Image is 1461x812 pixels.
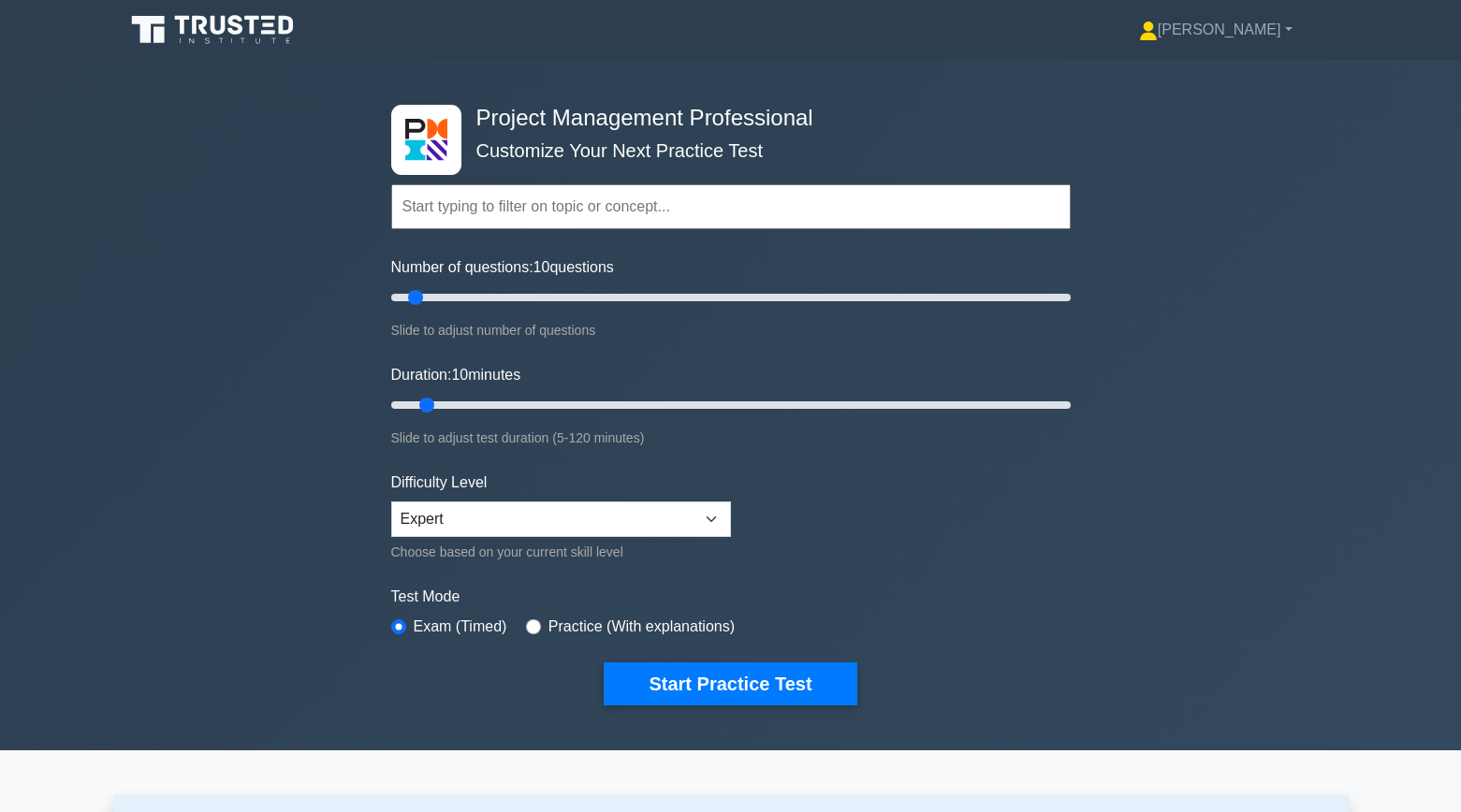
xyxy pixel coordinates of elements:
label: Difficulty Level [391,471,488,494]
h4: Project Management Professional [469,105,979,132]
a: [PERSON_NAME] [1094,11,1337,49]
input: Start typing to filter on topic or concept... [391,184,1071,229]
div: Slide to adjust test duration (5-120 minutes) [391,427,1071,449]
span: 10 [451,367,468,383]
label: Duration: minutes [391,364,521,386]
label: Practice (With explanations) [548,616,735,638]
div: Slide to adjust number of questions [391,319,1071,341]
button: Start Practice Test [604,662,856,705]
label: Number of questions: questions [391,256,614,279]
label: Exam (Timed) [414,616,507,638]
label: Test Mode [391,586,1071,608]
div: Choose based on your current skill level [391,541,731,563]
span: 10 [533,259,550,275]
